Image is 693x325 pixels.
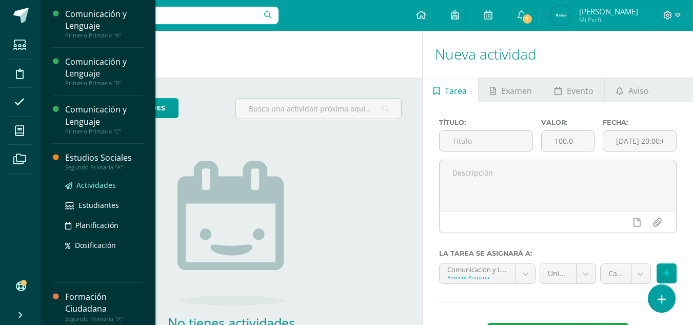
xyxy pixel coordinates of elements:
div: Comunicación y Lenguaje [65,104,143,127]
label: Título: [439,119,533,126]
a: Actividades [65,179,143,191]
label: Fecha: [603,119,677,126]
span: Aviso [628,79,649,103]
img: 911dbff7d15ffaf282c49e5f00b41c3d.png [551,5,571,26]
span: Mi Perfil [579,15,638,24]
a: Evento [543,78,604,102]
span: Unidad 4 [548,264,568,283]
a: Examen [479,78,543,102]
span: Examen [501,79,532,103]
span: Actividades [76,180,116,190]
div: Primero Primaria "C" [65,128,143,135]
input: Busca un usuario... [48,7,279,24]
div: Comunicación y Lenguaje 'A' [447,264,508,274]
div: Primero Primaria [447,274,508,281]
a: Caligrafía (5.0%) [601,264,650,283]
div: Estudios Sociales [65,152,143,164]
div: Comunicación y Lenguaje [65,56,143,80]
a: Dosificación [65,239,143,251]
label: Valor: [541,119,595,126]
a: Comunicación y LenguajePrimero Primaria "A" [65,8,143,39]
span: Caligrafía (5.0%) [608,264,623,283]
span: 1 [522,13,533,25]
a: Comunicación y Lenguaje 'A'Primero Primaria [440,264,535,283]
span: [PERSON_NAME] [579,6,638,16]
a: Comunicación y LenguajePrimero Primaria "C" [65,104,143,135]
input: Puntos máximos [542,131,594,151]
span: Tarea [445,79,467,103]
a: Planificación [65,219,143,231]
a: Tarea [423,78,478,102]
div: Primero Primaria "B" [65,80,143,87]
input: Fecha de entrega [603,131,676,151]
a: Unidad 4 [540,264,596,283]
a: Estudiantes [65,199,143,211]
a: Comunicación y LenguajePrimero Primaria "B" [65,56,143,87]
div: Primero Primaria "A" [65,32,143,39]
div: Comunicación y Lenguaje [65,8,143,32]
span: Evento [567,79,593,103]
span: Planificación [75,220,118,230]
a: Estudios SocialesSegundo Primaria "A" [65,152,143,171]
img: no_activities.png [177,161,285,305]
div: Segundo Primaria "A" [65,164,143,171]
div: Formación Ciudadana [65,291,143,315]
span: Dosificación [75,240,116,250]
input: Busca una actividad próxima aquí... [236,99,401,119]
label: La tarea se asignará a: [439,250,677,257]
input: Título [440,131,533,151]
a: Aviso [605,78,660,102]
h1: Actividades [53,31,410,78]
div: Segundo Primaria "A" [65,315,143,322]
span: Estudiantes [78,200,119,210]
a: Formación CiudadanaSegundo Primaria "A" [65,291,143,322]
h1: Nueva actividad [435,31,681,78]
